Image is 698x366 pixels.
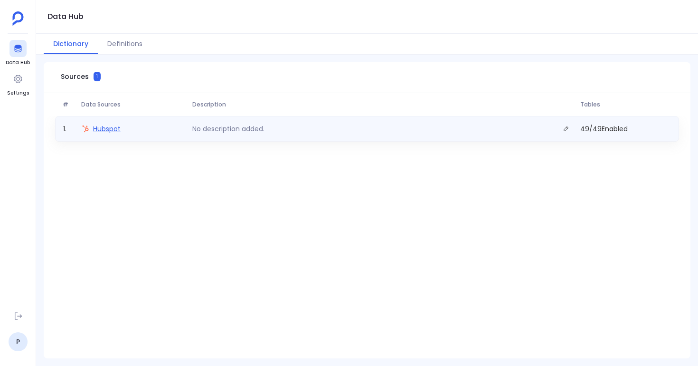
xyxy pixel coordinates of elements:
[7,70,29,97] a: Settings
[44,34,98,54] button: Dictionary
[59,122,78,135] span: 1 .
[59,101,77,108] span: #
[98,34,152,54] button: Definitions
[77,101,189,108] span: Data Sources
[189,101,577,108] span: Description
[6,59,30,67] span: Data Hub
[9,332,28,351] a: P
[189,124,268,134] p: No description added.
[7,89,29,97] span: Settings
[61,72,89,81] span: Sources
[559,122,573,135] button: Edit description.
[47,10,84,23] h1: Data Hub
[6,40,30,67] a: Data Hub
[576,101,675,108] span: Tables
[576,122,675,135] span: 49 / 49 Enabled
[94,72,101,81] span: 1
[93,124,121,134] span: Hubspot
[12,11,24,26] img: petavue logo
